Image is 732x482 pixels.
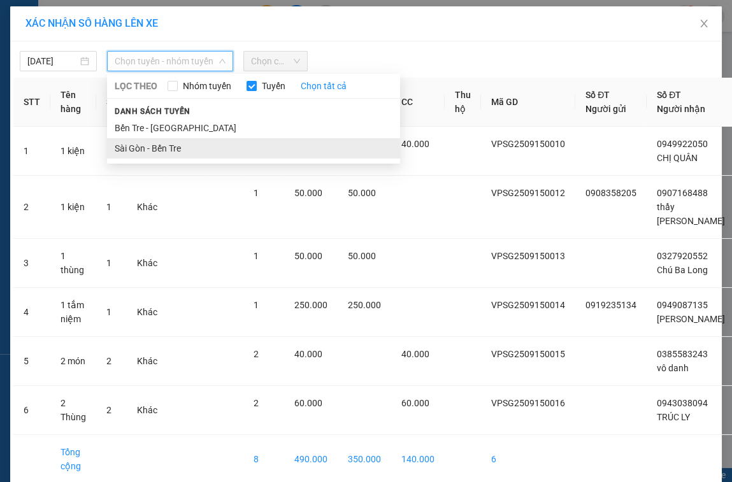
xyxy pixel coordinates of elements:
a: Chọn tất cả [301,79,347,93]
span: 50.000 [294,251,322,261]
span: 0385583243 [657,349,708,359]
span: phone [88,85,97,94]
span: 1 [254,188,259,198]
td: 1 tắm niệm [50,288,96,337]
span: 0907168488 [657,188,708,198]
span: 0327920552 [657,251,708,261]
th: Thu hộ [445,78,481,127]
input: 15/09/2025 [27,54,78,68]
span: 0943038094 [657,398,708,408]
th: SL [96,78,127,127]
span: VPSG2509150012 [491,188,565,198]
span: 0949922050 [657,139,708,149]
span: Người gửi [585,104,626,114]
span: 1 [106,202,111,212]
td: 2 món [50,337,96,386]
span: [PERSON_NAME] [657,314,725,324]
span: thầy [PERSON_NAME] [657,202,725,226]
span: 2 [106,405,111,415]
span: 0908358205 [585,188,636,198]
td: 1 kiện [50,176,96,239]
img: logo.jpg [6,6,51,51]
th: CC [391,78,445,127]
td: 2 [13,176,50,239]
td: 3 [13,239,50,288]
span: 50.000 [348,251,376,261]
span: LỌC THEO [115,79,157,93]
span: vô danh [657,363,689,373]
td: 1 [13,127,50,176]
span: XÁC NHẬN SỐ HÀNG LÊN XE [25,17,158,29]
li: Sài Gòn - Bến Tre [107,138,400,159]
span: 2 [254,398,259,408]
li: Nhà xe Tiến Đạt [6,6,185,31]
li: VP [PERSON_NAME] [88,54,169,68]
span: TRÚC LY [657,412,690,422]
span: Số ĐT [585,90,610,100]
th: Tên hàng [50,78,96,127]
b: 0325384623 [99,84,150,94]
span: Người nhận [657,104,705,114]
td: Khác [127,176,168,239]
span: VPSG2509150016 [491,398,565,408]
td: 6 [13,386,50,435]
span: 250.000 [348,300,381,310]
span: 40.000 [401,139,429,149]
span: Số ĐT [657,90,681,100]
span: Danh sách tuyến [107,106,198,117]
td: 5 [13,337,50,386]
span: 40.000 [401,349,429,359]
span: VPSG2509150014 [491,300,565,310]
li: VP [GEOGRAPHIC_DATA] [6,54,88,96]
td: Khác [127,288,168,337]
span: 2 [106,356,111,366]
td: Khác [127,239,168,288]
span: 1 [254,251,259,261]
span: 40.000 [294,349,322,359]
span: CHỊ QUÂN [657,153,698,163]
span: Chọn tuyến - nhóm tuyến [115,52,226,71]
td: Khác [127,386,168,435]
span: 1 [106,146,111,156]
span: Nhóm tuyến [178,79,236,93]
span: 250.000 [294,300,327,310]
span: 60.000 [401,398,429,408]
span: environment [88,71,97,80]
td: 1 thùng [50,239,96,288]
td: 4 [13,288,50,337]
span: 1 [106,307,111,317]
button: Close [686,6,722,42]
span: 0919235134 [585,300,636,310]
span: 50.000 [294,188,322,198]
span: VPSG2509150013 [491,251,565,261]
b: Chợ Tiên Thuỷ [99,70,158,80]
span: 1 [254,300,259,310]
span: VPSG2509150010 [491,139,565,149]
span: down [219,57,226,65]
th: Mã GD [481,78,575,127]
span: 60.000 [294,398,322,408]
span: close [699,18,709,29]
td: Khác [127,337,168,386]
span: Chọn chuyến [251,52,300,71]
span: Chú Ba Long [657,265,708,275]
span: VPSG2509150015 [491,349,565,359]
span: 50.000 [348,188,376,198]
li: Bến Tre - [GEOGRAPHIC_DATA] [107,118,400,138]
span: 0949087135 [657,300,708,310]
span: 1 [106,258,111,268]
span: Tuyến [257,79,291,93]
td: 1 kiện [50,127,96,176]
span: 2 [254,349,259,359]
td: 2 Thùng [50,386,96,435]
th: STT [13,78,50,127]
